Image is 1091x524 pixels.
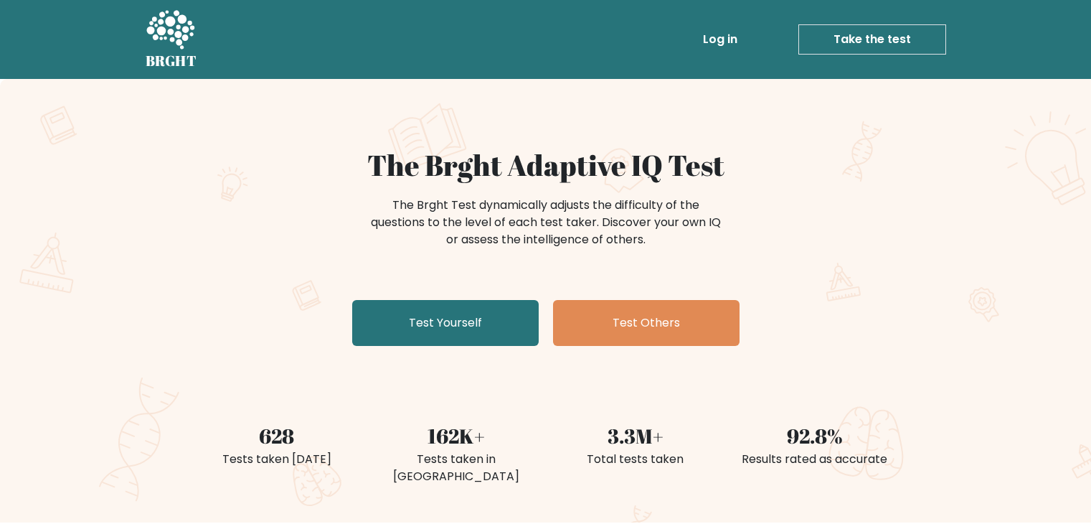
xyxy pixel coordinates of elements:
[734,451,896,468] div: Results rated as accurate
[697,25,743,54] a: Log in
[196,451,358,468] div: Tests taken [DATE]
[146,6,197,73] a: BRGHT
[352,300,539,346] a: Test Yourself
[367,197,725,248] div: The Brght Test dynamically adjusts the difficulty of the questions to the level of each test take...
[553,300,740,346] a: Test Others
[375,421,537,451] div: 162K+
[375,451,537,485] div: Tests taken in [GEOGRAPHIC_DATA]
[196,421,358,451] div: 628
[196,148,896,182] h1: The Brght Adaptive IQ Test
[146,52,197,70] h5: BRGHT
[798,24,946,55] a: Take the test
[554,421,717,451] div: 3.3M+
[554,451,717,468] div: Total tests taken
[734,421,896,451] div: 92.8%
